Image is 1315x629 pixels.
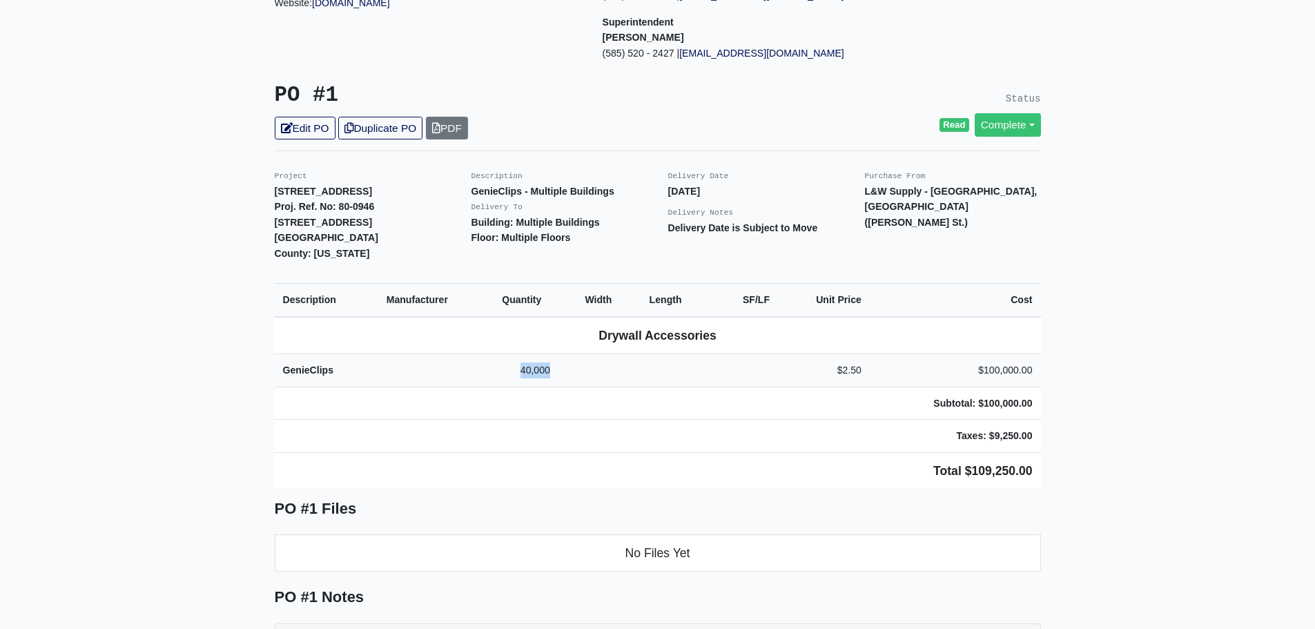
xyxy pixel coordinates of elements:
td: Total $109,250.00 [275,452,1041,489]
th: Width [576,284,641,317]
th: Unit Price [778,284,870,317]
small: Project [275,172,307,180]
h5: PO #1 Notes [275,588,1041,606]
li: No Files Yet [275,534,1041,572]
strong: Building: Multiple Buildings [471,217,600,228]
span: Superintendent [603,17,674,28]
a: Edit PO [275,117,335,139]
td: Subtotal: $100,000.00 [870,387,1041,420]
strong: [STREET_ADDRESS] [275,217,373,228]
a: PDF [426,117,468,139]
p: L&W Supply - [GEOGRAPHIC_DATA], [GEOGRAPHIC_DATA] ([PERSON_NAME] St.) [865,184,1041,231]
strong: [DATE] [668,186,701,197]
b: Drywall Accessories [598,329,717,342]
strong: GenieClips [283,365,334,376]
th: Description [275,284,378,317]
td: Taxes: $9,250.00 [870,420,1041,453]
small: Description [471,172,523,180]
p: (585) 520 - 2427 | [603,46,910,61]
strong: County: [US_STATE] [275,248,370,259]
small: Status [1006,93,1041,104]
span: Read [939,118,969,132]
strong: GenieClips - Multiple Buildings [471,186,614,197]
a: [EMAIL_ADDRESS][DOMAIN_NAME] [679,48,844,59]
strong: [GEOGRAPHIC_DATA] [275,232,378,243]
td: 40,000 [494,354,576,387]
strong: [PERSON_NAME] [603,32,684,43]
th: Quantity [494,284,576,317]
strong: Proj. Ref. No: 80-0946 [275,201,375,212]
small: Delivery To [471,203,523,211]
small: Purchase From [865,172,926,180]
th: Length [641,284,714,317]
td: $2.50 [778,354,870,387]
a: Duplicate PO [338,117,422,139]
a: Complete [975,113,1041,136]
strong: [STREET_ADDRESS] [275,186,373,197]
td: $100,000.00 [870,354,1041,387]
small: Delivery Date [668,172,729,180]
strong: Floor: Multiple Floors [471,232,571,243]
th: Cost [870,284,1041,317]
h5: PO #1 Files [275,500,1041,518]
h3: PO #1 [275,83,647,108]
small: Delivery Notes [668,209,734,217]
strong: Delivery Date is Subject to Move [668,222,818,233]
th: SF/LF [714,284,778,317]
th: Manufacturer [378,284,494,317]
